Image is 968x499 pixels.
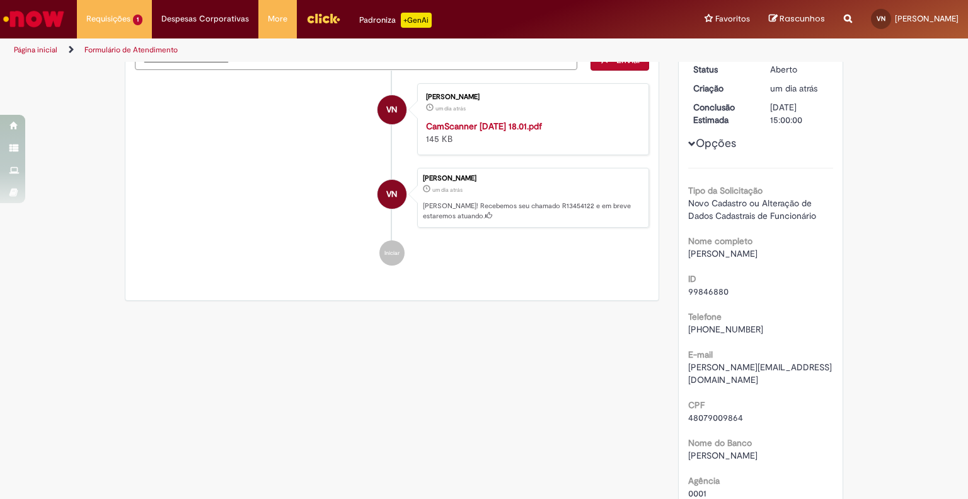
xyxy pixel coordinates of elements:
[432,186,463,194] time: 27/08/2025 18:10:39
[688,488,706,499] span: 0001
[688,273,696,285] b: ID
[688,185,763,196] b: Tipo da Solicitação
[688,349,713,360] b: E-mail
[14,45,57,55] a: Página inicial
[684,82,761,95] dt: Criação
[377,180,406,209] div: Vicente Renart Neto
[770,83,817,94] time: 27/08/2025 18:10:39
[423,175,642,182] div: [PERSON_NAME]
[9,38,636,62] ul: Trilhas de página
[684,101,761,126] dt: Conclusão Estimada
[386,95,397,125] span: VN
[770,101,829,126] div: [DATE] 15:00:00
[432,186,463,194] span: um dia atrás
[715,13,750,25] span: Favoritos
[780,13,825,25] span: Rascunhos
[426,120,542,132] a: CamScanner [DATE] 18.01.pdf
[268,13,287,25] span: More
[423,201,642,221] p: [PERSON_NAME]! Recebemos seu chamado R13454122 e em breve estaremos atuando.
[688,197,816,221] span: Novo Cadastro ou Alteração de Dados Cadastrais de Funcionário
[770,82,829,95] div: 27/08/2025 18:10:39
[688,399,705,411] b: CPF
[616,54,641,66] span: Enviar
[386,179,397,209] span: VN
[688,248,758,259] span: [PERSON_NAME]
[426,120,636,145] div: 145 KB
[135,168,649,228] li: Vicente Renart Neto
[401,13,432,28] p: +GenAi
[895,13,959,24] span: [PERSON_NAME]
[377,95,406,124] div: Vicente Renart Neto
[688,286,729,297] span: 99846880
[306,9,340,28] img: click_logo_yellow_360x200.png
[84,45,178,55] a: Formulário de Atendimento
[435,105,466,112] time: 27/08/2025 18:10:20
[688,361,832,385] span: [PERSON_NAME][EMAIL_ADDRESS][DOMAIN_NAME]
[688,475,720,486] b: Agência
[769,13,825,25] a: Rascunhos
[688,311,722,322] b: Telefone
[435,105,466,112] span: um dia atrás
[133,15,142,25] span: 1
[359,13,432,28] div: Padroniza
[135,71,649,279] ul: Histórico de tíquete
[426,93,636,101] div: [PERSON_NAME]
[1,6,66,32] img: ServiceNow
[770,83,817,94] span: um dia atrás
[688,235,752,247] b: Nome completo
[770,63,829,76] div: Aberto
[684,63,761,76] dt: Status
[688,412,743,423] span: 48079009864
[688,324,763,335] span: [PHONE_NUMBER]
[688,437,752,449] b: Nome do Banco
[86,13,130,25] span: Requisições
[877,15,885,23] span: VN
[161,13,249,25] span: Despesas Corporativas
[688,450,758,461] span: [PERSON_NAME]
